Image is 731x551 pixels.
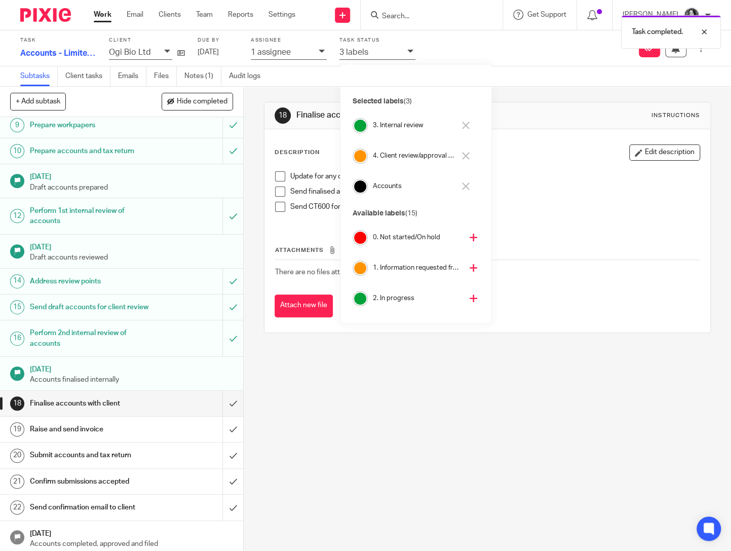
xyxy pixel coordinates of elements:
h1: Finalise accounts with client [296,110,509,121]
h1: [DATE] [30,526,233,539]
h1: Submit accounts and tax return [30,448,151,463]
h1: Perform 2nd internal review of accounts [30,325,151,351]
p: Available labels [353,208,479,219]
a: Audit logs [229,66,268,86]
p: Accounts finalised internally [30,375,233,385]
div: 21 [10,474,24,489]
div: Instructions [651,112,700,120]
a: Team [196,10,213,20]
h4: 4. Client review/approval needed [373,151,455,161]
h1: [DATE] [30,362,233,375]
img: brodie%203%20small.jpg [683,7,700,23]
p: Update for any comment raised by client [290,171,700,181]
p: 3 labels [339,48,368,57]
div: 12 [10,209,24,223]
p: Send finalised accounts for signing [290,187,700,197]
h1: Finalise accounts with client [30,396,151,411]
p: Accounts completed, approved and filed [30,539,233,549]
div: 18 [10,396,24,411]
div: 14 [10,274,24,288]
button: Hide completed [162,93,233,110]
a: Notes (1) [184,66,221,86]
p: Send CT600 for signing [290,202,700,212]
img: Pixie [20,8,71,22]
a: Work [94,10,111,20]
p: 1 assignee [251,48,291,57]
p: Description [275,149,320,157]
p: Ogi Bio Ltd [109,48,151,57]
h1: Perform 1st internal review of accounts [30,203,151,229]
p: Task completed. [632,27,683,37]
h4: 1. Information requested from client [373,263,462,273]
h1: Confirm submissions accepted [30,474,151,489]
a: Email [127,10,143,20]
a: Settings [268,10,295,20]
h1: [DATE] [30,169,233,182]
button: Edit description [629,144,700,161]
div: 16 [10,332,24,346]
h1: Prepare workpapers [30,118,151,133]
a: Client tasks [65,66,110,86]
button: + Add subtask [10,93,66,110]
label: Task [20,37,96,44]
h1: Prepare accounts and tax return [30,143,151,159]
div: 10 [10,144,24,158]
a: Subtasks [20,66,58,86]
span: (15) [405,210,417,217]
div: 22 [10,500,24,515]
div: 15 [10,300,24,314]
div: 9 [10,118,24,132]
p: Draft accounts prepared [30,182,233,193]
span: Hide completed [177,98,227,106]
h1: Send draft accounts for client review [30,300,151,315]
p: Selected labels [353,96,479,107]
div: 18 [275,107,291,124]
h1: Send confirmation email to client [30,500,151,515]
span: Attachments [275,247,324,253]
h1: Raise and send invoice [30,422,151,437]
label: Client [109,37,185,44]
div: 20 [10,449,24,463]
a: Files [154,66,177,86]
h1: [DATE] [30,240,233,252]
a: Reports [228,10,253,20]
span: (3) [404,98,412,105]
label: Due by [198,37,238,44]
div: 19 [10,422,24,436]
span: [DATE] [198,49,219,56]
h4: 3. Internal review [373,121,455,130]
p: Draft accounts reviewed [30,252,233,263]
h4: 0. Not started/On hold [373,233,462,242]
span: There are no files attached to this task. [275,269,397,276]
h4: Accounts [373,181,455,191]
label: Assignee [251,37,327,44]
a: Emails [118,66,146,86]
h1: Address review points [30,274,151,289]
a: Clients [159,10,181,20]
h4: 2. In progress [373,293,462,303]
button: Attach new file [275,295,333,317]
label: Task status [339,37,415,44]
